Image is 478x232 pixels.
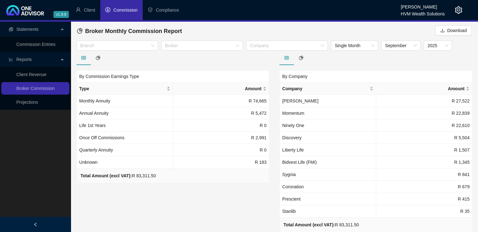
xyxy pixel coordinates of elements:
[84,8,95,13] span: Client
[79,135,124,140] span: Once Off Commissions
[385,41,417,50] span: September
[282,98,318,103] span: [PERSON_NAME]
[173,83,270,95] th: Amount
[376,205,473,218] td: R 35
[279,70,472,82] div: By Company
[79,123,106,128] span: Life 1st Years
[376,144,473,156] td: R 1,507
[105,7,110,12] span: dollar
[76,7,81,12] span: user
[80,173,132,178] b: Total Amount (excl VAT):
[16,72,47,77] a: Client Revenue
[16,86,55,91] a: Broker Commission
[435,25,472,36] button: Download
[85,28,182,34] span: Broker Monthly Commission Report
[282,147,304,152] span: Liberty Life
[455,6,462,14] span: setting
[173,107,270,119] td: R 5,472
[376,107,473,119] td: R 22,839
[77,83,173,95] th: Type
[16,57,32,62] span: Reports
[173,132,270,144] td: R 2,991
[156,8,179,13] span: Compliance
[282,111,304,116] span: Momentum
[283,221,359,228] div: R 83,311.50
[96,56,100,60] span: pie-chart
[376,95,473,107] td: R 27,522
[9,27,13,31] span: reconciliation
[282,196,300,202] span: Prescient
[376,156,473,168] td: R 1,345
[283,222,335,227] b: Total Amount (excl VAT):
[9,57,13,62] span: line-chart
[282,172,296,177] span: Sygnia
[280,83,376,95] th: Company
[79,147,113,152] span: Quarterly Annuity
[6,5,44,15] img: 2df55531c6924b55f21c4cf5d4484680-logo-light.svg
[148,7,153,12] span: safety
[282,123,304,128] span: Ninety One
[173,95,270,107] td: R 74,665
[376,193,473,205] td: R 415
[376,83,473,95] th: Amount
[16,42,55,47] a: Commission Entries
[33,222,38,227] span: left
[282,184,304,189] span: Coronation
[299,56,303,60] span: pie-chart
[76,70,269,82] div: By Commission Earnings Type
[176,85,262,92] span: Amount
[79,160,97,165] span: Unknown
[376,132,473,144] td: R 5,504
[53,11,69,18] span: v1.9.9
[376,119,473,132] td: R 22,610
[81,56,86,60] span: table
[80,172,156,179] div: R 83,311.50
[284,56,289,60] span: table
[282,135,301,140] span: Discovery
[379,85,465,92] span: Amount
[335,41,374,50] span: Single Month
[16,100,38,105] a: Projections
[440,28,445,33] span: download
[173,119,270,132] td: R 0
[113,8,138,13] span: Commission
[282,209,296,214] span: Stanlib
[427,41,448,50] span: 2025
[401,2,445,8] div: [PERSON_NAME]
[16,27,39,32] span: Statements
[376,168,473,181] td: R 841
[79,111,108,116] span: Annual Annuity
[282,85,368,92] span: Company
[173,144,270,156] td: R 0
[401,8,445,15] div: HVM Wealth Solutions
[79,85,165,92] span: Type
[79,98,110,103] span: Monthly Annuity
[282,160,317,165] span: Bidvest Life (FMI)
[77,28,83,34] span: pie-chart
[376,181,473,193] td: R 679
[173,156,270,168] td: R 183
[447,27,467,34] span: Download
